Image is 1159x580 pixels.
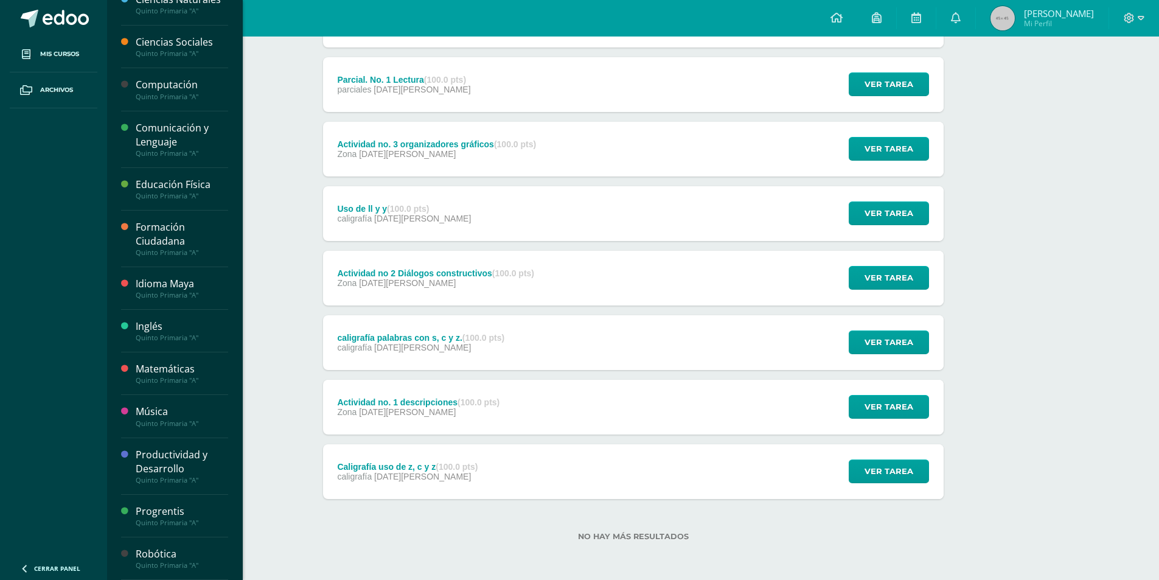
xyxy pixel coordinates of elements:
[136,220,228,248] div: Formación Ciudadana
[136,505,228,519] div: Progrentis
[337,333,504,343] div: caligrafía palabras con s, c y z.
[136,121,228,149] div: Comunicación y Lenguaje
[136,49,228,58] div: Quinto Primaria "A"
[136,7,228,15] div: Quinto Primaria "A"
[492,268,534,278] strong: (100.0 pts)
[849,266,929,290] button: Ver tarea
[136,220,228,257] a: Formación CiudadanaQuinto Primaria "A"
[990,6,1015,30] img: 45x45
[337,85,371,94] span: parciales
[136,277,228,291] div: Idioma Maya
[359,149,456,159] span: [DATE][PERSON_NAME]
[136,192,228,200] div: Quinto Primaria "A"
[337,278,357,288] span: Zona
[337,268,534,278] div: Actividad no 2 Diálogos constructivos
[40,85,73,95] span: Archivos
[337,462,478,472] div: Caligrafía uso de z, c y z
[337,397,499,407] div: Actividad no. 1 descripciones
[865,267,913,289] span: Ver tarea
[10,37,97,72] a: Mis cursos
[136,405,228,427] a: MúsicaQuinto Primaria "A"
[458,397,499,407] strong: (100.0 pts)
[865,460,913,483] span: Ver tarea
[136,476,228,484] div: Quinto Primaria "A"
[337,139,536,149] div: Actividad no. 3 organizadores gráficos
[136,505,228,527] a: ProgrentisQuinto Primaria "A"
[136,248,228,257] div: Quinto Primaria "A"
[865,138,913,160] span: Ver tarea
[136,405,228,419] div: Música
[337,472,372,481] span: caligrafía
[136,547,228,570] a: RobóticaQuinto Primaria "A"
[865,202,913,225] span: Ver tarea
[865,73,913,96] span: Ver tarea
[136,178,228,200] a: Educación FísicaQuinto Primaria "A"
[136,320,228,342] a: InglésQuinto Primaria "A"
[337,204,471,214] div: Uso de ll y y
[849,330,929,354] button: Ver tarea
[136,561,228,570] div: Quinto Primaria "A"
[387,204,429,214] strong: (100.0 pts)
[337,343,372,352] span: caligrafía
[136,362,228,385] a: MatemáticasQuinto Primaria "A"
[849,201,929,225] button: Ver tarea
[10,72,97,108] a: Archivos
[136,334,228,342] div: Quinto Primaria "A"
[136,78,228,100] a: ComputaciónQuinto Primaria "A"
[136,149,228,158] div: Quinto Primaria "A"
[374,343,471,352] span: [DATE][PERSON_NAME]
[462,333,504,343] strong: (100.0 pts)
[359,278,456,288] span: [DATE][PERSON_NAME]
[34,564,80,573] span: Cerrar panel
[374,85,470,94] span: [DATE][PERSON_NAME]
[337,407,357,417] span: Zona
[136,362,228,376] div: Matemáticas
[494,139,536,149] strong: (100.0 pts)
[136,93,228,101] div: Quinto Primaria "A"
[136,419,228,428] div: Quinto Primaria "A"
[136,547,228,561] div: Robótica
[136,376,228,385] div: Quinto Primaria "A"
[40,49,79,59] span: Mis cursos
[849,137,929,161] button: Ver tarea
[865,331,913,354] span: Ver tarea
[136,291,228,299] div: Quinto Primaria "A"
[136,35,228,49] div: Ciencias Sociales
[849,72,929,96] button: Ver tarea
[136,121,228,158] a: Comunicación y LenguajeQuinto Primaria "A"
[136,277,228,299] a: Idioma MayaQuinto Primaria "A"
[1024,18,1094,29] span: Mi Perfil
[136,35,228,58] a: Ciencias SocialesQuinto Primaria "A"
[424,75,466,85] strong: (100.0 pts)
[337,214,372,223] span: caligrafía
[1024,7,1094,19] span: [PERSON_NAME]
[136,448,228,484] a: Productividad y DesarrolloQuinto Primaria "A"
[337,149,357,159] span: Zona
[865,396,913,418] span: Ver tarea
[136,78,228,92] div: Computación
[849,395,929,419] button: Ver tarea
[374,472,471,481] span: [DATE][PERSON_NAME]
[359,407,456,417] span: [DATE][PERSON_NAME]
[374,214,471,223] span: [DATE][PERSON_NAME]
[323,532,944,541] label: No hay más resultados
[136,178,228,192] div: Educación Física
[136,320,228,334] div: Inglés
[436,462,478,472] strong: (100.0 pts)
[136,519,228,527] div: Quinto Primaria "A"
[849,459,929,483] button: Ver tarea
[337,75,470,85] div: Parcial. No. 1 Lectura
[136,448,228,476] div: Productividad y Desarrollo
